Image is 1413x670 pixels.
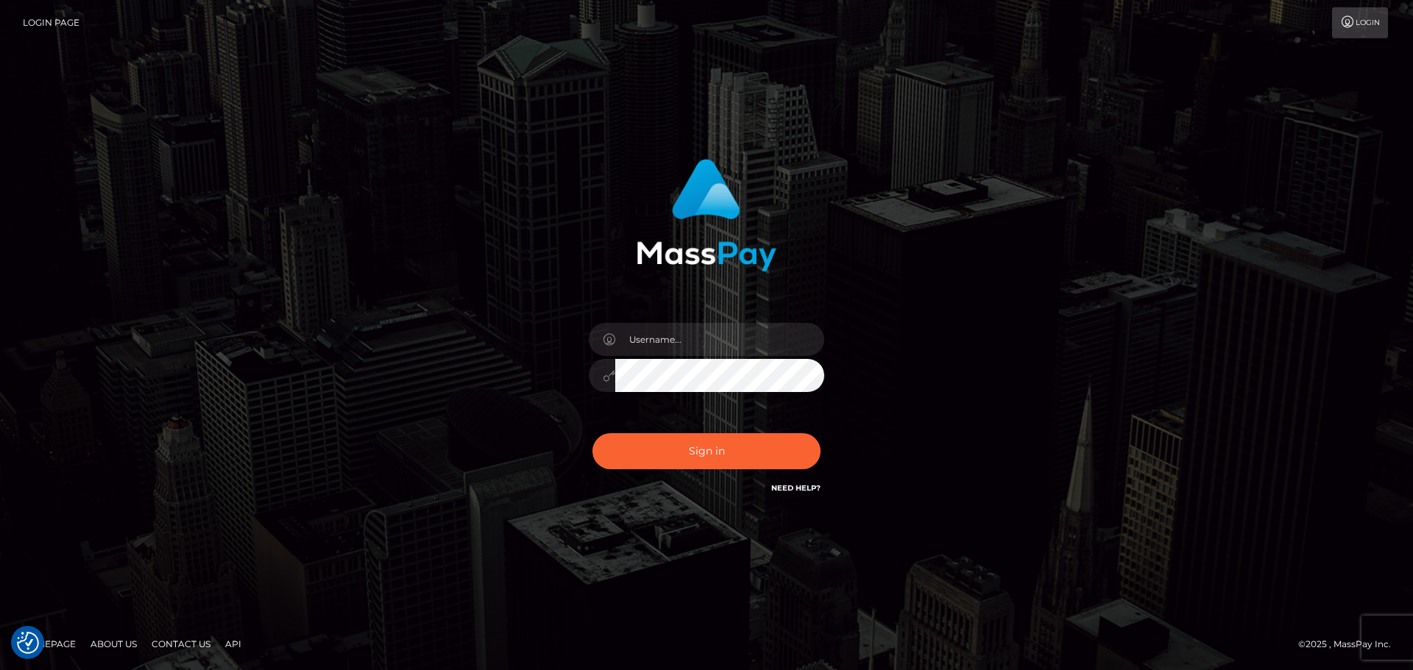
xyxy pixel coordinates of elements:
[16,632,82,655] a: Homepage
[615,323,824,356] input: Username...
[771,483,821,493] a: Need Help?
[1332,7,1388,38] a: Login
[1298,636,1402,652] div: © 2025 , MassPay Inc.
[23,7,79,38] a: Login Page
[592,433,821,469] button: Sign in
[146,632,216,655] a: Contact Us
[17,632,39,654] button: Consent Preferences
[637,159,776,271] img: MassPay Login
[17,632,39,654] img: Revisit consent button
[219,632,247,655] a: API
[85,632,143,655] a: About Us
